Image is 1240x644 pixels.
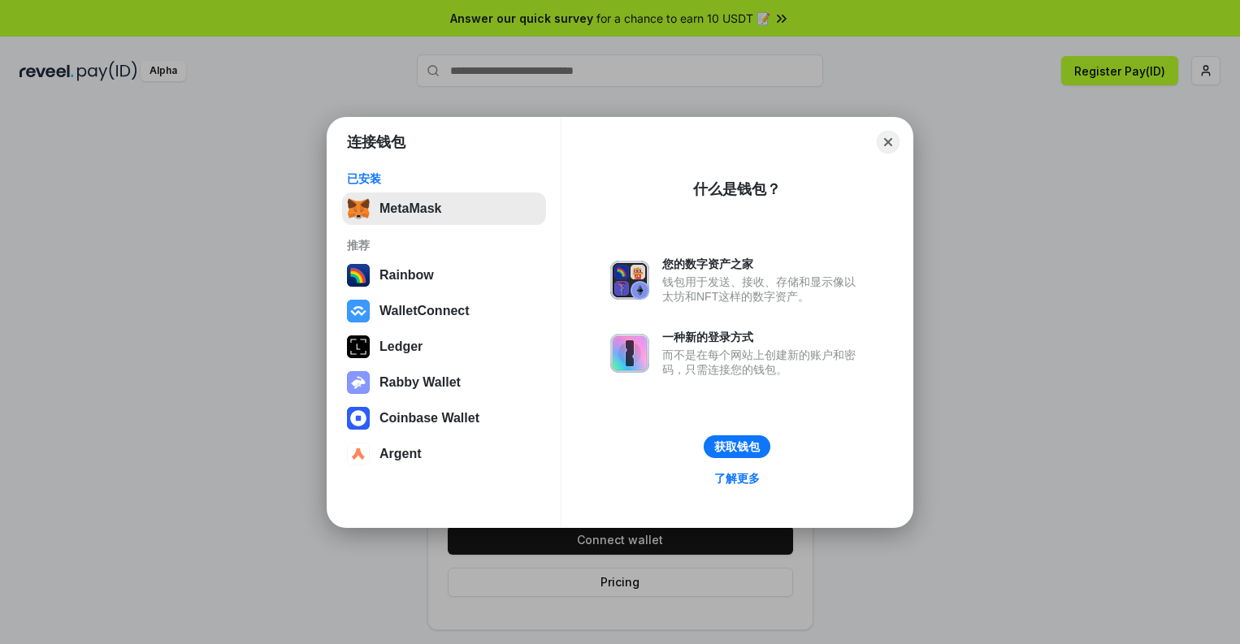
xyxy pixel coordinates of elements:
img: svg+xml,%3Csvg%20width%3D%2228%22%20height%3D%2228%22%20viewBox%3D%220%200%2028%2028%22%20fill%3D... [347,443,370,465]
button: WalletConnect [342,295,546,327]
img: svg+xml,%3Csvg%20xmlns%3D%22http%3A%2F%2Fwww.w3.org%2F2000%2Fsvg%22%20fill%3D%22none%22%20viewBox... [610,261,649,300]
div: 已安装 [347,171,541,186]
div: 什么是钱包？ [693,179,781,199]
img: svg+xml,%3Csvg%20xmlns%3D%22http%3A%2F%2Fwww.w3.org%2F2000%2Fsvg%22%20width%3D%2228%22%20height%3... [347,335,370,358]
div: 您的数字资产之家 [662,257,864,271]
img: svg+xml,%3Csvg%20width%3D%2228%22%20height%3D%2228%22%20viewBox%3D%220%200%2028%2028%22%20fill%3D... [347,300,370,322]
div: WalletConnect [379,304,470,318]
div: 钱包用于发送、接收、存储和显示像以太坊和NFT这样的数字资产。 [662,274,864,304]
div: Ledger [379,339,423,354]
div: Rainbow [379,268,434,283]
button: MetaMask [342,192,546,225]
button: Close [877,131,900,153]
h1: 连接钱包 [347,132,405,152]
a: 了解更多 [705,468,770,489]
button: 获取钱包 [704,435,770,458]
button: Ledger [342,331,546,363]
div: 而不是在每个网站上创建新的账户和密码，只需连接您的钱包。 [662,348,864,377]
button: Rainbow [342,259,546,292]
img: svg+xml,%3Csvg%20width%3D%22120%22%20height%3D%22120%22%20viewBox%3D%220%200%20120%20120%22%20fil... [347,264,370,287]
div: Coinbase Wallet [379,411,479,426]
div: 一种新的登录方式 [662,330,864,344]
div: MetaMask [379,201,441,216]
button: Rabby Wallet [342,366,546,399]
img: svg+xml,%3Csvg%20fill%3D%22none%22%20height%3D%2233%22%20viewBox%3D%220%200%2035%2033%22%20width%... [347,197,370,220]
button: Argent [342,438,546,470]
img: svg+xml,%3Csvg%20xmlns%3D%22http%3A%2F%2Fwww.w3.org%2F2000%2Fsvg%22%20fill%3D%22none%22%20viewBox... [610,334,649,373]
button: Coinbase Wallet [342,402,546,434]
img: svg+xml,%3Csvg%20width%3D%2228%22%20height%3D%2228%22%20viewBox%3D%220%200%2028%2028%22%20fill%3D... [347,407,370,430]
div: 推荐 [347,238,541,253]
div: Argent [379,447,422,461]
div: 了解更多 [714,471,760,486]
img: svg+xml,%3Csvg%20xmlns%3D%22http%3A%2F%2Fwww.w3.org%2F2000%2Fsvg%22%20fill%3D%22none%22%20viewBox... [347,371,370,394]
div: 获取钱包 [714,439,760,454]
div: Rabby Wallet [379,375,461,390]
